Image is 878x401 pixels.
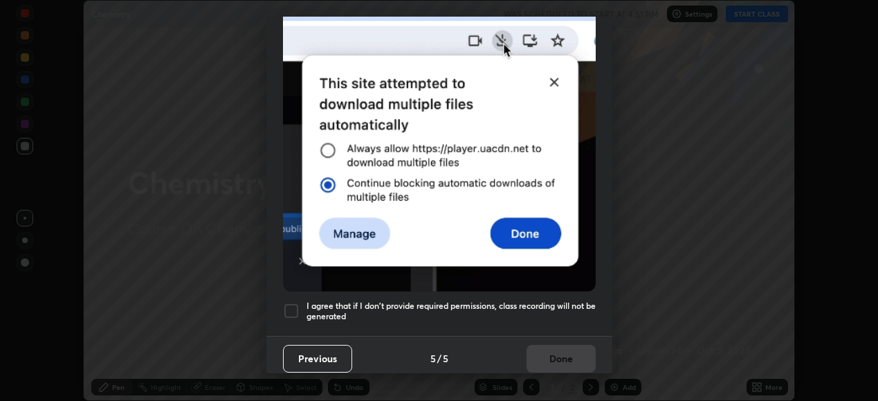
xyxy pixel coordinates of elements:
[430,351,436,366] h4: 5
[443,351,448,366] h4: 5
[307,301,596,322] h5: I agree that if I don't provide required permissions, class recording will not be generated
[283,345,352,373] button: Previous
[437,351,441,366] h4: /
